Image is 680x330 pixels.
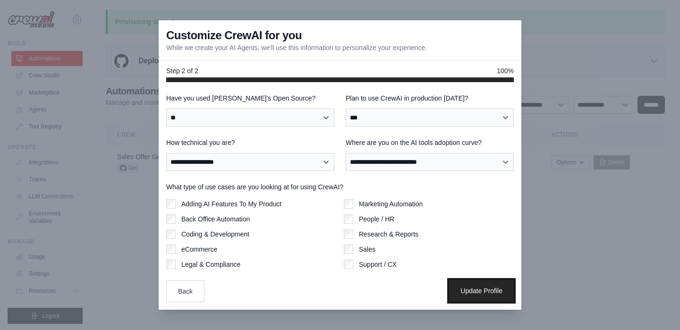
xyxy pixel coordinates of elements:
label: Plan to use CrewAI in production [DATE]? [346,93,514,103]
p: While we create your AI Agents, we'll use this information to personalize your experience. [166,43,427,52]
button: Update Profile [449,280,514,302]
label: Adding AI Features To My Product [181,199,281,209]
h3: Customize CrewAI for you [166,28,302,43]
label: Back Office Automation [181,214,250,224]
button: Back [166,280,204,302]
label: People / HR [359,214,394,224]
span: Step 2 of 2 [166,66,198,76]
label: Where are you on the AI tools adoption curve? [346,138,514,147]
label: eCommerce [181,245,217,254]
label: Marketing Automation [359,199,423,209]
label: Research & Reports [359,229,418,239]
span: 100% [497,66,514,76]
label: Coding & Development [181,229,249,239]
label: What type of use cases are you looking at for using CrewAI? [166,182,514,192]
label: Support / CX [359,260,397,269]
label: Have you used [PERSON_NAME]'s Open Source? [166,93,334,103]
label: How technical you are? [166,138,334,147]
label: Sales [359,245,375,254]
label: Legal & Compliance [181,260,240,269]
